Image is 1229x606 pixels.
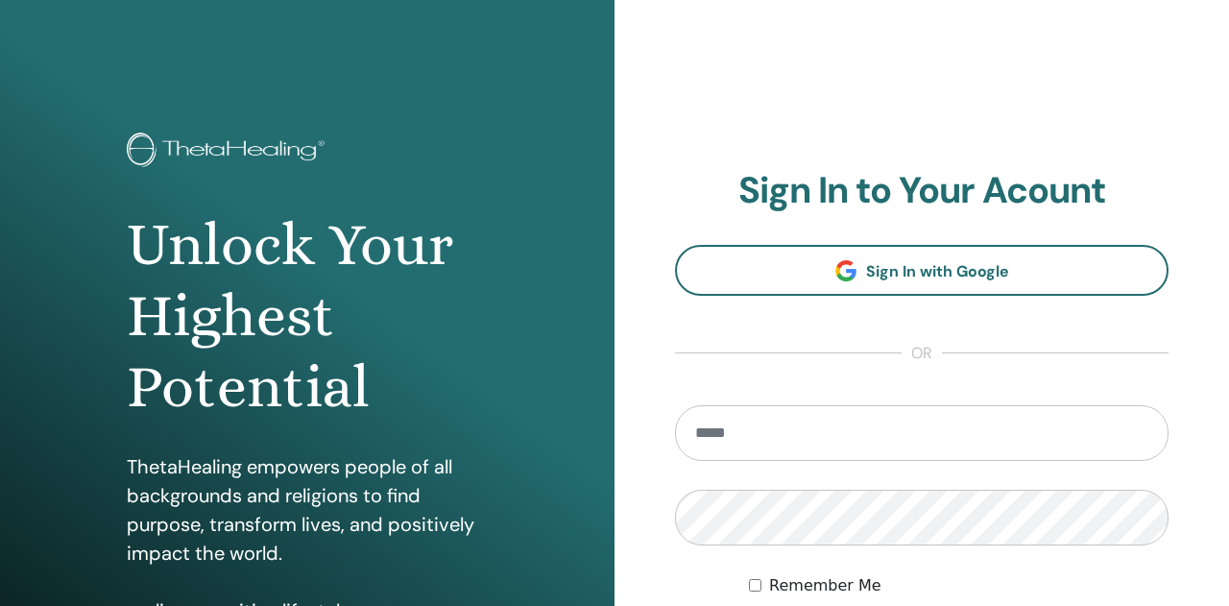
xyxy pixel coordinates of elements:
[127,452,489,568] p: ThetaHealing empowers people of all backgrounds and religions to find purpose, transform lives, a...
[675,169,1169,213] h2: Sign In to Your Acount
[749,574,1169,597] div: Keep me authenticated indefinitely or until I manually logout
[866,261,1009,281] span: Sign In with Google
[675,245,1169,296] a: Sign In with Google
[127,209,489,424] h1: Unlock Your Highest Potential
[769,574,881,597] label: Remember Me
[902,342,942,365] span: or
